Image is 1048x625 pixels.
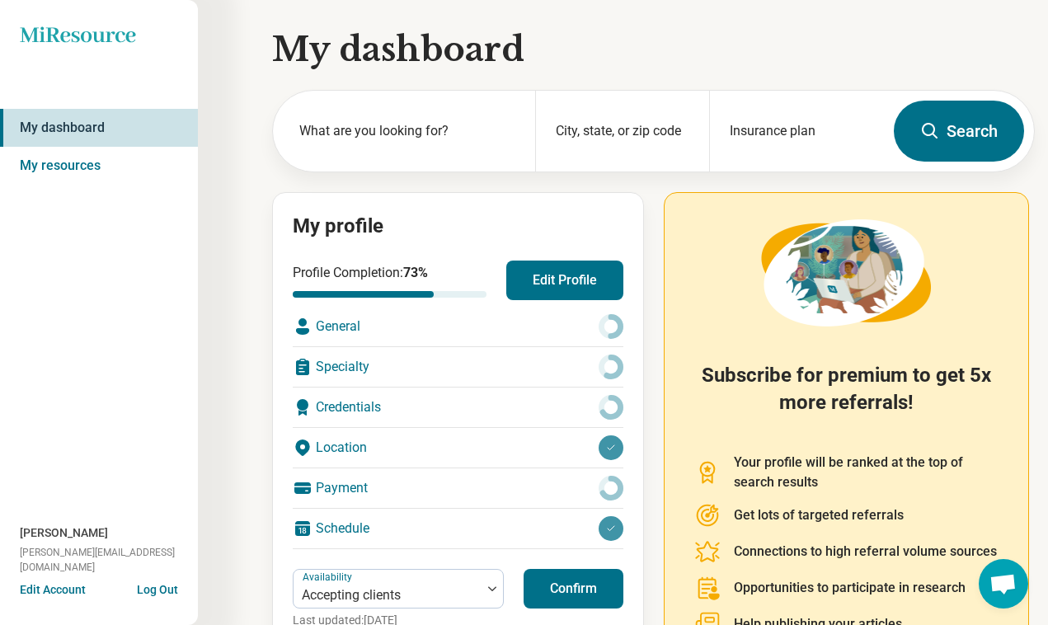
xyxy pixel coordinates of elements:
[293,307,623,346] div: General
[506,261,623,300] button: Edit Profile
[894,101,1024,162] button: Search
[293,509,623,548] div: Schedule
[20,581,86,599] button: Edit Account
[694,362,999,433] h2: Subscribe for premium to get 5x more referrals!
[293,388,623,427] div: Credentials
[293,347,623,387] div: Specialty
[403,265,428,280] span: 73 %
[524,569,623,609] button: Confirm
[303,571,355,583] label: Availability
[20,545,198,575] span: [PERSON_NAME][EMAIL_ADDRESS][DOMAIN_NAME]
[20,524,108,542] span: [PERSON_NAME]
[293,428,623,468] div: Location
[293,468,623,508] div: Payment
[979,559,1028,609] a: Open chat
[293,263,486,298] div: Profile Completion:
[293,213,623,241] h2: My profile
[272,26,1035,73] h1: My dashboard
[299,121,515,141] label: What are you looking for?
[734,542,997,562] p: Connections to high referral volume sources
[137,581,178,594] button: Log Out
[734,578,966,598] p: Opportunities to participate in research
[734,505,904,525] p: Get lots of targeted referrals
[734,453,999,492] p: Your profile will be ranked at the top of search results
